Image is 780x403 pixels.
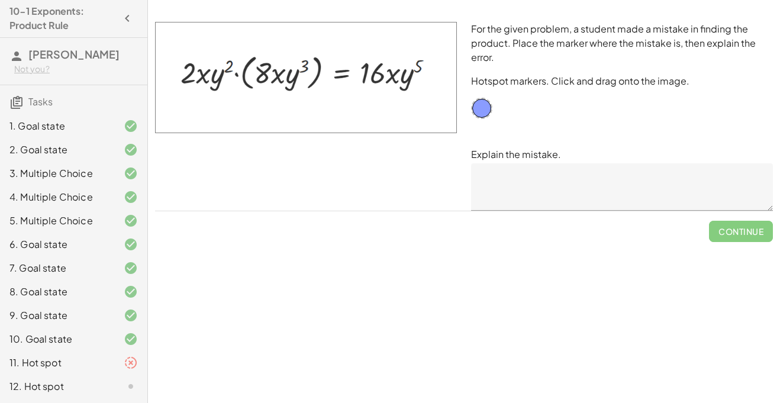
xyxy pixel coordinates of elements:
[471,147,773,162] p: Explain the mistake.
[9,143,105,157] div: 2. Goal state
[124,214,138,228] i: Task finished and correct.
[124,285,138,299] i: Task finished and correct.
[124,119,138,133] i: Task finished and correct.
[14,63,138,75] div: Not you?
[124,261,138,275] i: Task finished and correct.
[124,332,138,346] i: Task finished and correct.
[9,308,105,323] div: 9. Goal state
[28,95,53,108] span: Tasks
[9,332,105,346] div: 10. Goal state
[9,379,105,394] div: 12. Hot spot
[9,166,105,180] div: 3. Multiple Choice
[155,22,457,133] img: b42f739e0bd79d23067a90d0ea4ccfd2288159baac1bcee117f9be6b6edde5c4.png
[28,47,120,61] span: [PERSON_NAME]
[9,356,105,370] div: 11. Hot spot
[124,308,138,323] i: Task finished and correct.
[124,166,138,180] i: Task finished and correct.
[124,143,138,157] i: Task finished and correct.
[124,379,138,394] i: Task not started.
[9,190,105,204] div: 4. Multiple Choice
[124,356,138,370] i: Task finished and part of it marked as incorrect.
[124,190,138,204] i: Task finished and correct.
[9,237,105,252] div: 6. Goal state
[9,4,117,33] h4: 10-1 Exponents: Product Rule
[471,74,773,88] p: Hotspot markers. Click and drag onto the image.
[9,119,105,133] div: 1. Goal state
[9,285,105,299] div: 8. Goal state
[9,214,105,228] div: 5. Multiple Choice
[471,22,773,65] p: For the given problem, a student made a mistake in finding the product. Place the marker where th...
[124,237,138,252] i: Task finished and correct.
[9,261,105,275] div: 7. Goal state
